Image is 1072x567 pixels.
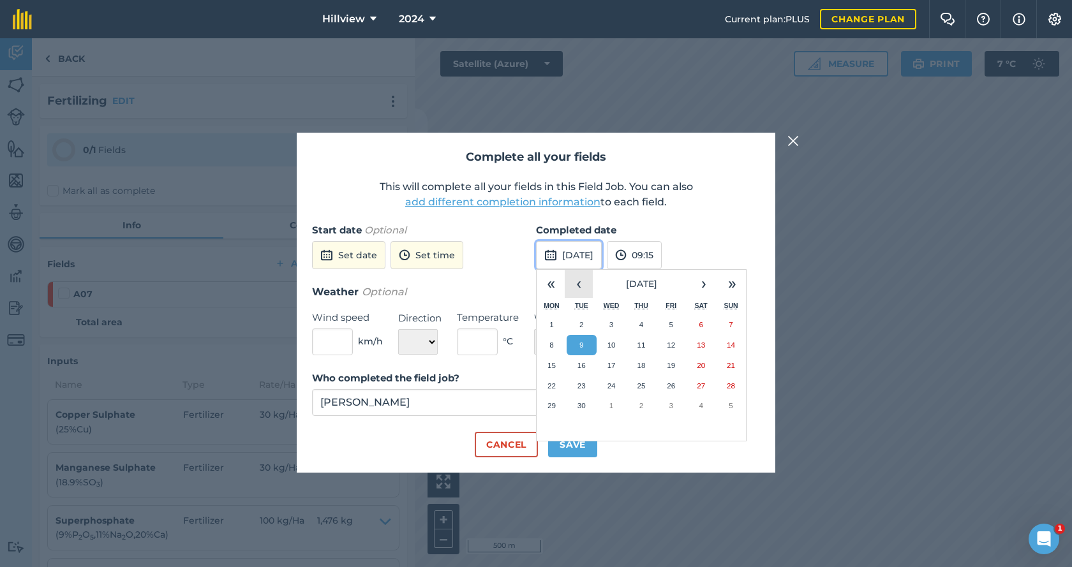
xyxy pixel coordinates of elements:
[699,401,703,409] abbr: 4 October 2025
[716,314,746,335] button: 7 September 2025
[358,334,383,348] span: km/h
[686,395,716,416] button: 4 October 2025
[718,270,746,298] button: »
[13,9,32,29] img: fieldmargin Logo
[727,381,735,390] abbr: 28 September 2025
[690,270,718,298] button: ›
[607,381,616,390] abbr: 24 September 2025
[536,241,602,269] button: [DATE]
[567,376,597,396] button: 23 September 2025
[399,247,410,263] img: svg+xml;base64,PD94bWwgdmVyc2lvbj0iMS4wIiBlbmNvZGluZz0idXRmLTgiPz4KPCEtLSBHZW5lcmF0b3I6IEFkb2JlIE...
[667,361,675,369] abbr: 19 September 2025
[534,311,597,326] label: Weather
[609,401,613,409] abbr: 1 October 2025
[547,381,556,390] abbr: 22 September 2025
[716,355,746,376] button: 21 September 2025
[1013,11,1025,27] img: svg+xml;base64,PHN2ZyB4bWxucz0iaHR0cDovL3d3dy53My5vcmcvMjAwMC9zdmciIHdpZHRoPSIxNyIgaGVpZ2h0PSIxNy...
[579,320,583,328] abbr: 2 September 2025
[364,224,406,236] em: Optional
[475,432,538,457] button: Cancel
[597,335,627,355] button: 10 September 2025
[604,302,620,309] abbr: Wednesday
[656,355,686,376] button: 19 September 2025
[537,376,567,396] button: 22 September 2025
[699,320,703,328] abbr: 6 September 2025
[547,401,556,409] abbr: 29 September 2025
[362,286,406,298] em: Optional
[627,376,657,396] button: 25 September 2025
[312,372,459,384] strong: Who completed the field job?
[536,224,616,236] strong: Completed date
[634,302,648,309] abbr: Thursday
[548,432,597,457] button: Save
[627,314,657,335] button: 4 September 2025
[669,401,673,409] abbr: 3 October 2025
[567,314,597,335] button: 2 September 2025
[697,341,705,349] abbr: 13 September 2025
[567,355,597,376] button: 16 September 2025
[312,148,760,166] h2: Complete all your fields
[727,361,735,369] abbr: 21 September 2025
[686,314,716,335] button: 6 September 2025
[579,341,583,349] abbr: 9 September 2025
[457,310,519,325] label: Temperature
[1047,13,1062,26] img: A cog icon
[405,195,600,210] button: add different completion information
[656,395,686,416] button: 3 October 2025
[686,376,716,396] button: 27 September 2025
[549,320,553,328] abbr: 1 September 2025
[627,355,657,376] button: 18 September 2025
[697,361,705,369] abbr: 20 September 2025
[940,13,955,26] img: Two speech bubbles overlapping with the left bubble in the forefront
[666,302,676,309] abbr: Friday
[547,361,556,369] abbr: 15 September 2025
[577,401,586,409] abbr: 30 September 2025
[627,335,657,355] button: 11 September 2025
[593,270,690,298] button: [DATE]
[695,302,708,309] abbr: Saturday
[656,314,686,335] button: 5 September 2025
[537,355,567,376] button: 15 September 2025
[607,241,662,269] button: 09:15
[567,395,597,416] button: 30 September 2025
[626,278,657,290] span: [DATE]
[716,376,746,396] button: 28 September 2025
[312,224,362,236] strong: Start date
[639,401,643,409] abbr: 2 October 2025
[656,335,686,355] button: 12 September 2025
[597,314,627,335] button: 3 September 2025
[597,376,627,396] button: 24 September 2025
[567,335,597,355] button: 9 September 2025
[639,320,643,328] abbr: 4 September 2025
[724,302,738,309] abbr: Sunday
[503,334,513,348] span: ° C
[727,341,735,349] abbr: 14 September 2025
[544,247,557,263] img: svg+xml;base64,PD94bWwgdmVyc2lvbj0iMS4wIiBlbmNvZGluZz0idXRmLTgiPz4KPCEtLSBHZW5lcmF0b3I6IEFkb2JlIE...
[637,381,645,390] abbr: 25 September 2025
[667,341,675,349] abbr: 12 September 2025
[320,247,333,263] img: svg+xml;base64,PD94bWwgdmVyc2lvbj0iMS4wIiBlbmNvZGluZz0idXRmLTgiPz4KPCEtLSBHZW5lcmF0b3I6IEFkb2JlIE...
[391,241,463,269] button: Set time
[637,341,645,349] abbr: 11 September 2025
[656,376,686,396] button: 26 September 2025
[399,11,424,27] span: 2024
[597,355,627,376] button: 17 September 2025
[716,395,746,416] button: 5 October 2025
[1055,524,1065,534] span: 1
[607,341,616,349] abbr: 10 September 2025
[575,302,588,309] abbr: Tuesday
[537,395,567,416] button: 29 September 2025
[686,355,716,376] button: 20 September 2025
[686,335,716,355] button: 13 September 2025
[537,270,565,298] button: «
[312,284,760,300] h3: Weather
[537,314,567,335] button: 1 September 2025
[637,361,645,369] abbr: 18 September 2025
[615,247,627,263] img: svg+xml;base64,PD94bWwgdmVyc2lvbj0iMS4wIiBlbmNvZGluZz0idXRmLTgiPz4KPCEtLSBHZW5lcmF0b3I6IEFkb2JlIE...
[549,341,553,349] abbr: 8 September 2025
[716,335,746,355] button: 14 September 2025
[725,12,810,26] span: Current plan : PLUS
[609,320,613,328] abbr: 3 September 2025
[697,381,705,390] abbr: 27 September 2025
[729,401,733,409] abbr: 5 October 2025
